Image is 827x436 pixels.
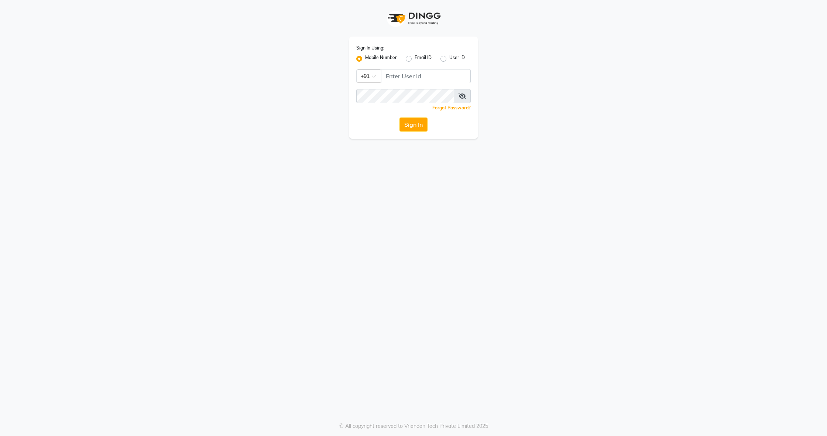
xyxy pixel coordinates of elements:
input: Username [381,69,471,83]
img: logo1.svg [384,7,443,29]
label: Email ID [415,54,432,63]
button: Sign In [399,117,428,132]
label: Mobile Number [365,54,397,63]
label: Sign In Using: [356,45,384,51]
a: Forgot Password? [432,105,471,110]
input: Username [356,89,454,103]
label: User ID [449,54,465,63]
